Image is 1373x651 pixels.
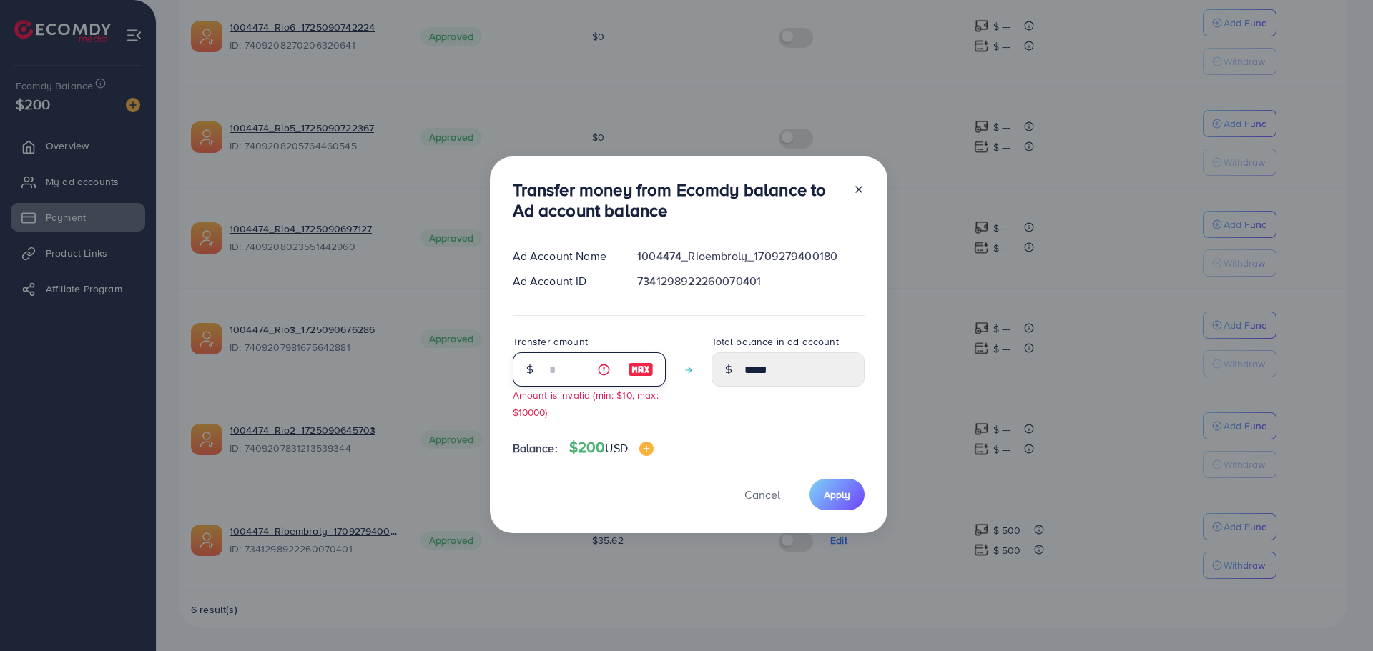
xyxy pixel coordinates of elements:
[513,179,842,221] h3: Transfer money from Ecomdy balance to Ad account balance
[626,248,875,264] div: 1004474_Rioembroly_1709279400180
[501,248,626,264] div: Ad Account Name
[744,487,780,502] span: Cancel
[1312,587,1362,640] iframe: Chat
[605,440,627,456] span: USD
[513,388,659,418] small: Amount is invalid (min: $10, max: $10000)
[626,273,875,289] div: 7341298922260070401
[824,487,850,502] span: Apply
[569,439,654,457] h4: $200
[513,334,588,349] label: Transfer amount
[712,334,839,349] label: Total balance in ad account
[628,361,654,378] img: image
[513,440,558,457] span: Balance:
[727,479,798,510] button: Cancel
[809,479,865,510] button: Apply
[639,442,654,456] img: image
[501,273,626,289] div: Ad Account ID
